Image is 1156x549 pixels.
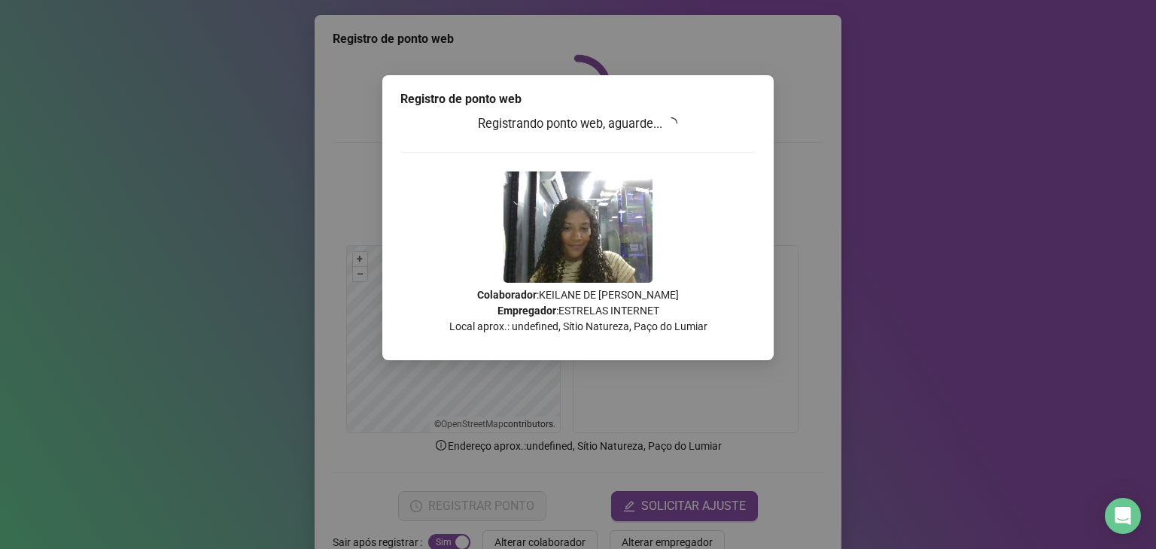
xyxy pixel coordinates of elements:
[400,114,756,134] h3: Registrando ponto web, aguarde...
[503,171,653,283] img: Z
[400,287,756,335] p: : KEILANE DE [PERSON_NAME] : ESTRELAS INTERNET Local aprox.: undefined, Sítio Natureza, Paço do L...
[400,90,756,108] div: Registro de ponto web
[477,289,537,301] strong: Colaborador
[1105,498,1141,534] div: Open Intercom Messenger
[665,117,677,129] span: loading
[497,305,556,317] strong: Empregador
